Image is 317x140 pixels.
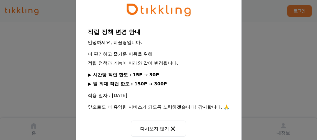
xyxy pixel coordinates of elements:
img: tikkling_character [126,3,191,17]
h1: 적립 정책 변경 안내 [88,27,229,37]
button: 다시보지 않기 [131,121,186,137]
p: 적용 일자 : [DATE] [88,92,229,99]
p: ▶ 시간당 적립 한도 : 15P → 30P [88,71,229,78]
p: 안녕하세요, 티끌링입니다. [88,39,229,46]
p: 더 편리하고 즐거운 이용을 위해 [88,51,229,57]
p: ▶ 일 최대 적립 한도 : 150P → 300P [88,81,229,87]
p: 앞으로도 더 유익한 서비스가 되도록 노력하겠습니다! 감사합니다. 🙏 [88,104,229,110]
p: 적립 정책과 기능이 아래와 같이 변경됩니다. [88,60,229,66]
